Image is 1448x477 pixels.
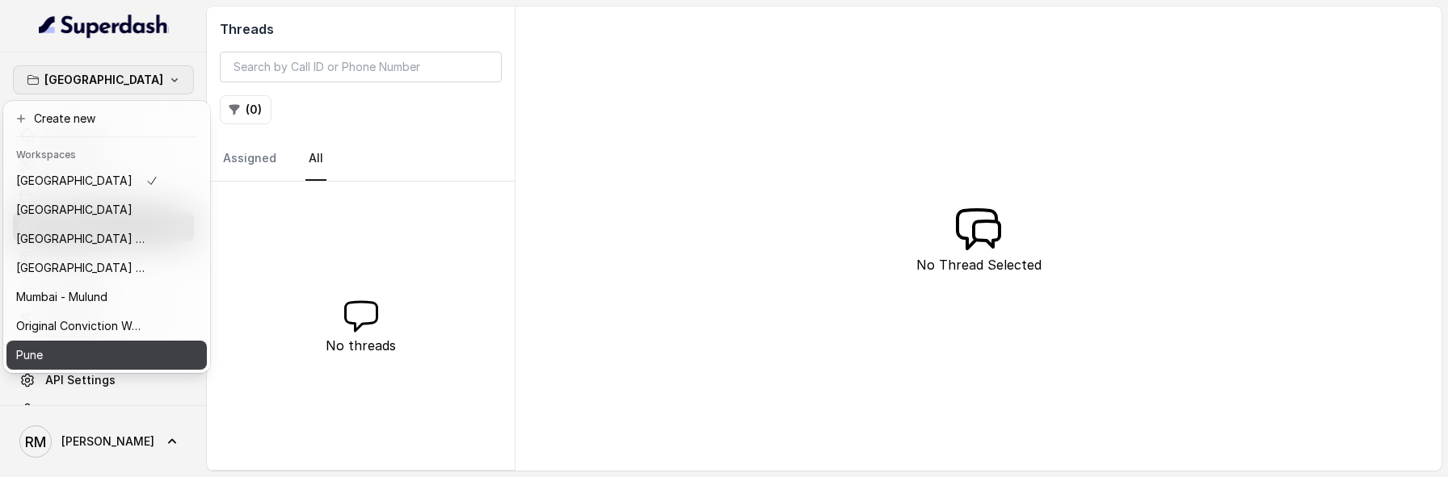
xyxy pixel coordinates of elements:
p: [GEOGRAPHIC_DATA] [16,200,133,220]
p: ⁠⁠[GEOGRAPHIC_DATA] - Ijmima - [GEOGRAPHIC_DATA] [16,229,145,249]
div: [GEOGRAPHIC_DATA] [3,101,210,373]
p: [GEOGRAPHIC_DATA] [44,70,163,90]
p: Pune [16,345,43,365]
button: Create new [6,104,207,133]
p: Mumbai - Mulund [16,287,107,307]
p: Original Conviction Workspace [16,316,145,336]
header: Workspaces [6,140,207,166]
p: [GEOGRAPHIC_DATA] [16,171,133,190]
button: [GEOGRAPHIC_DATA] [13,65,194,94]
p: [GEOGRAPHIC_DATA] - [GEOGRAPHIC_DATA] - [GEOGRAPHIC_DATA] [16,258,145,278]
